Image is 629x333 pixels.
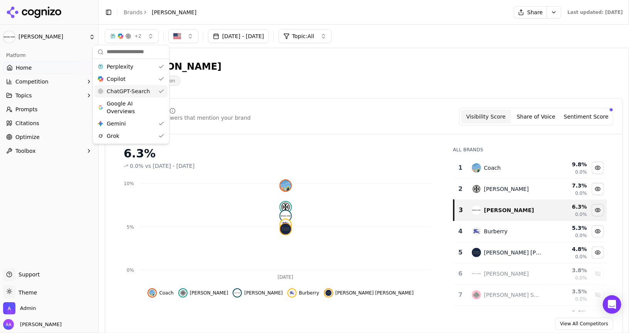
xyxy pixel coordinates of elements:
[457,163,464,172] div: 1
[208,29,269,43] button: [DATE] - [DATE]
[152,8,196,16] span: [PERSON_NAME]
[149,290,155,296] img: coach
[548,309,587,316] div: 1.8 %
[592,204,604,216] button: Hide michael kors data
[472,206,481,215] img: michael kors
[130,162,144,170] span: 0.0%
[575,296,587,302] span: 0.0%
[454,263,607,284] tr: 6marc jacobs[PERSON_NAME]3.8%0.0%Show marc jacobs data
[15,105,38,113] span: Prompts
[454,221,607,242] tr: 4burberryBurberry5.3%0.0%Hide burberry data
[514,6,547,18] button: Share
[548,203,587,211] div: 6.3 %
[278,274,294,280] tspan: [DATE]
[335,290,414,296] span: [PERSON_NAME] [PERSON_NAME]
[127,224,134,230] tspan: 5%
[124,181,134,186] tspan: 10%
[233,288,283,298] button: Hide michael kors data
[453,147,607,153] div: All Brands
[472,227,481,236] img: burberry
[575,254,587,260] span: 0.0%
[107,75,126,83] span: Copilot
[15,133,40,141] span: Optimize
[484,206,534,214] div: [PERSON_NAME]
[15,119,39,127] span: Citations
[190,290,228,296] span: [PERSON_NAME]
[458,206,464,215] div: 3
[472,269,481,278] img: marc jacobs
[575,275,587,281] span: 0.0%
[280,219,291,230] img: burberry
[173,32,181,40] img: US
[548,224,587,232] div: 5.3 %
[461,110,511,124] button: Visibility Score
[3,31,15,43] img: Michael Kors
[592,225,604,238] button: Hide burberry data
[548,182,587,189] div: 7.3 %
[325,290,332,296] img: ralph lauren
[484,291,542,299] div: [PERSON_NAME] Spade
[592,310,604,322] button: Show calvin klein data
[287,288,319,298] button: Hide burberry data
[17,321,62,328] span: [PERSON_NAME]
[484,164,501,172] div: Coach
[548,266,587,274] div: 3.8 %
[145,162,195,170] span: vs [DATE] - [DATE]
[548,288,587,295] div: 3.5 %
[299,290,319,296] span: Burberry
[124,147,438,161] div: 6.3%
[3,117,95,129] a: Citations
[457,248,464,257] div: 5
[134,33,141,39] span: + 2
[555,318,613,330] a: View All Competitors
[472,290,481,300] img: kate spade
[3,49,95,62] div: Platform
[15,271,40,278] span: Support
[603,295,621,314] div: Open Intercom Messenger
[472,184,481,194] img: tory burch
[93,59,169,144] div: Suggestions
[454,242,607,263] tr: 5ralph lauren[PERSON_NAME] [PERSON_NAME]4.8%0.0%Hide ralph lauren data
[511,110,561,124] button: Share of Voice
[548,245,587,253] div: 4.8 %
[457,227,464,236] div: 4
[107,100,155,115] span: Google AI Overviews
[575,190,587,196] span: 0.0%
[3,131,95,143] a: Optimize
[244,290,283,296] span: [PERSON_NAME]
[3,319,62,330] button: Open user button
[3,302,36,315] button: Open organization switcher
[592,268,604,280] button: Show marc jacobs data
[107,87,150,95] span: ChatGPT-Search
[292,32,314,40] span: Topic: All
[234,290,240,296] img: michael kors
[324,288,414,298] button: Hide ralph lauren data
[136,60,221,73] div: [PERSON_NAME]
[484,185,529,193] div: [PERSON_NAME]
[592,162,604,174] button: Hide coach data
[180,290,186,296] img: tory burch
[178,288,228,298] button: Hide tory burch data
[124,9,143,15] a: Brands
[484,249,542,256] div: [PERSON_NAME] [PERSON_NAME]
[107,132,119,140] span: Grok
[15,289,37,296] span: Theme
[592,289,604,301] button: Show kate spade data
[15,147,36,155] span: Toolbox
[289,290,295,296] img: burberry
[457,184,464,194] div: 2
[127,268,134,273] tspan: 0%
[454,179,607,200] tr: 2tory burch[PERSON_NAME]7.3%0.0%Hide tory burch data
[484,228,508,235] div: Burberry
[280,224,291,234] img: ralph lauren
[454,157,607,179] tr: 1coachCoach9.8%0.0%Hide coach data
[20,305,36,312] span: Admin
[280,180,291,191] img: coach
[472,163,481,172] img: coach
[457,290,464,300] div: 7
[454,200,607,221] tr: 3michael kors[PERSON_NAME]6.3%0.0%Hide michael kors data
[454,284,607,306] tr: 7kate spade[PERSON_NAME] Spade3.5%0.0%Show kate spade data
[575,169,587,175] span: 0.0%
[472,248,481,257] img: ralph lauren
[159,290,173,296] span: Coach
